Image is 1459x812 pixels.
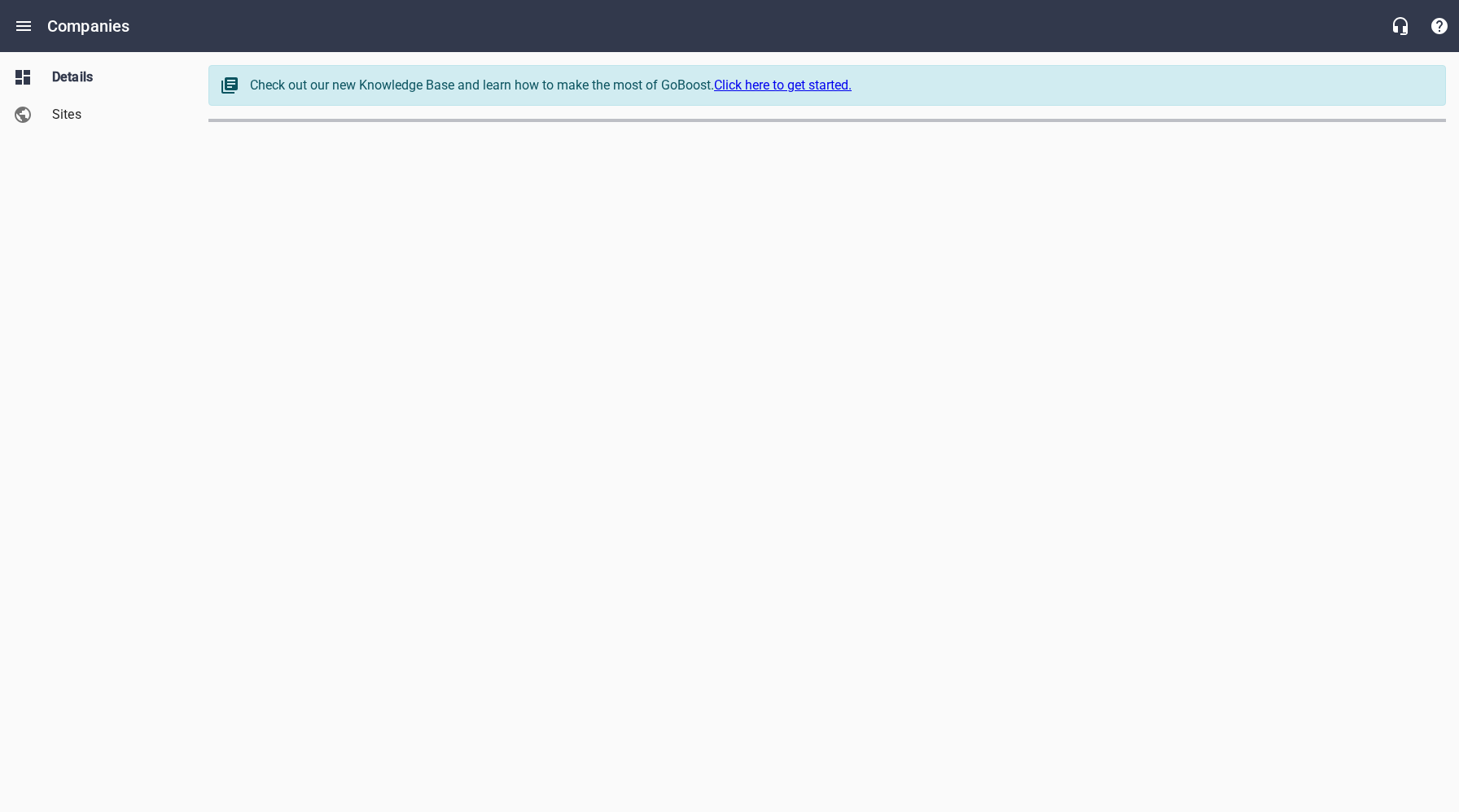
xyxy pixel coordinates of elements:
[52,105,176,124] span: Sites
[52,68,176,87] span: Details
[250,76,1429,95] div: Check out our new Knowledge Base and learn how to make the most of GoBoost.
[47,13,129,39] h6: Companies
[1381,7,1420,46] button: Live Chat
[714,77,852,93] a: Click here to get started.
[1420,7,1459,46] button: Support Portal
[4,7,43,46] button: Open drawer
